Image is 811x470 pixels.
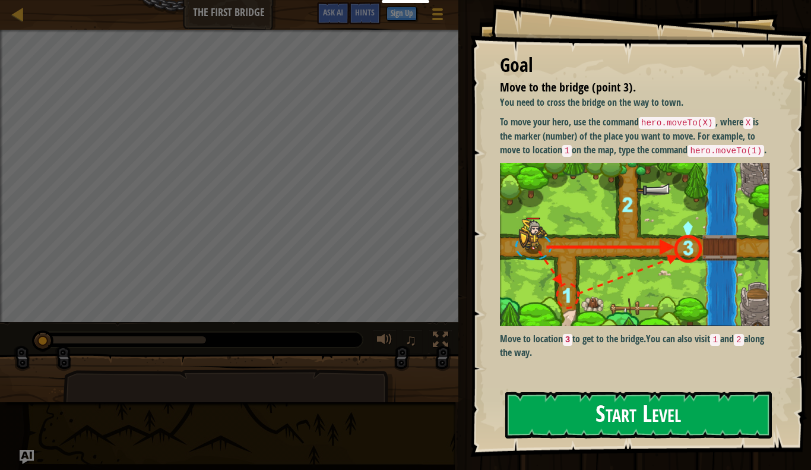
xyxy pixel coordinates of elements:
div: Goal [500,52,769,79]
code: X [743,117,753,129]
button: Ask AI [317,2,349,24]
button: Adjust volume [373,329,397,354]
p: To move your hero, use the command , where is the marker (number) of the place you want to move. ... [500,115,769,157]
button: ♫ [403,329,423,354]
span: Ask AI [323,7,343,18]
strong: Move to location to get to the bridge. [500,332,647,345]
button: Sign Up [387,7,417,21]
code: 1 [710,334,720,346]
li: Move to the bridge (point 3). [485,79,766,96]
button: Start Level [505,392,772,439]
img: M7l1b [500,163,769,326]
code: hero.moveTo(X) [639,117,715,129]
code: hero.moveTo(1) [688,145,764,157]
button: Ask AI [20,450,34,464]
span: Move to the bridge (point 3). [500,79,636,95]
p: You can also visit and along the way. [500,332,769,359]
button: Toggle fullscreen [429,329,452,354]
p: You need to cross the bridge on the way to town. [500,96,769,109]
span: ♫ [405,331,417,349]
code: 2 [734,334,744,346]
button: Show game menu [423,2,452,30]
span: Hints [355,7,375,18]
code: 3 [563,334,573,346]
code: 1 [562,145,572,157]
